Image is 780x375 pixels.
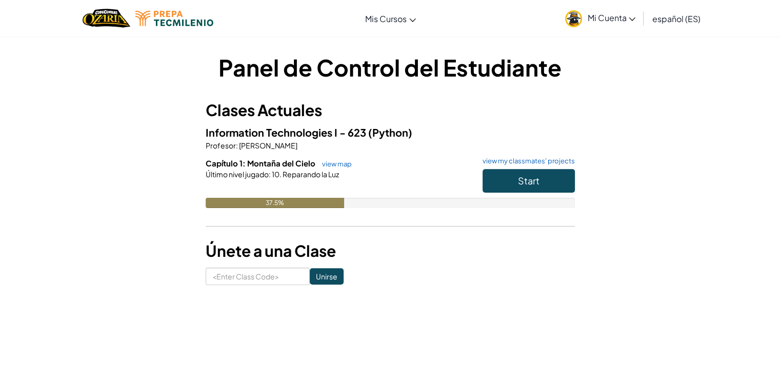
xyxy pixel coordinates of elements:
span: : [269,170,271,179]
a: español (ES) [647,5,705,32]
span: : [236,141,238,150]
span: Mi Cuenta [587,12,635,23]
span: (Python) [368,126,412,139]
h1: Panel de Control del Estudiante [206,51,575,83]
button: Start [483,169,575,193]
a: view map [317,160,352,168]
span: español (ES) [652,13,700,24]
span: Mis Cursos [365,13,407,24]
span: Reparando la Luz [282,170,339,179]
img: Tecmilenio logo [135,11,213,26]
span: Profesor [206,141,236,150]
h3: Clases Actuales [206,99,575,122]
span: Start [518,175,539,186]
input: <Enter Class Code> [206,268,310,285]
span: Capítulo 1: Montaña del Cielo [206,158,317,168]
img: avatar [565,10,582,27]
input: Unirse [310,268,344,285]
a: Mi Cuenta [560,2,641,34]
a: Ozaria by CodeCombat logo [83,8,130,29]
a: view my classmates' projects [477,158,575,164]
img: Home [83,8,130,29]
span: [PERSON_NAME] [238,141,297,150]
a: Mis Cursos [360,5,421,32]
h3: Únete a una Clase [206,239,575,262]
div: 37.5% [206,198,344,208]
span: 10. [271,170,282,179]
span: Último nivel jugado [206,170,269,179]
span: Information Technologies I - 623 [206,126,368,139]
